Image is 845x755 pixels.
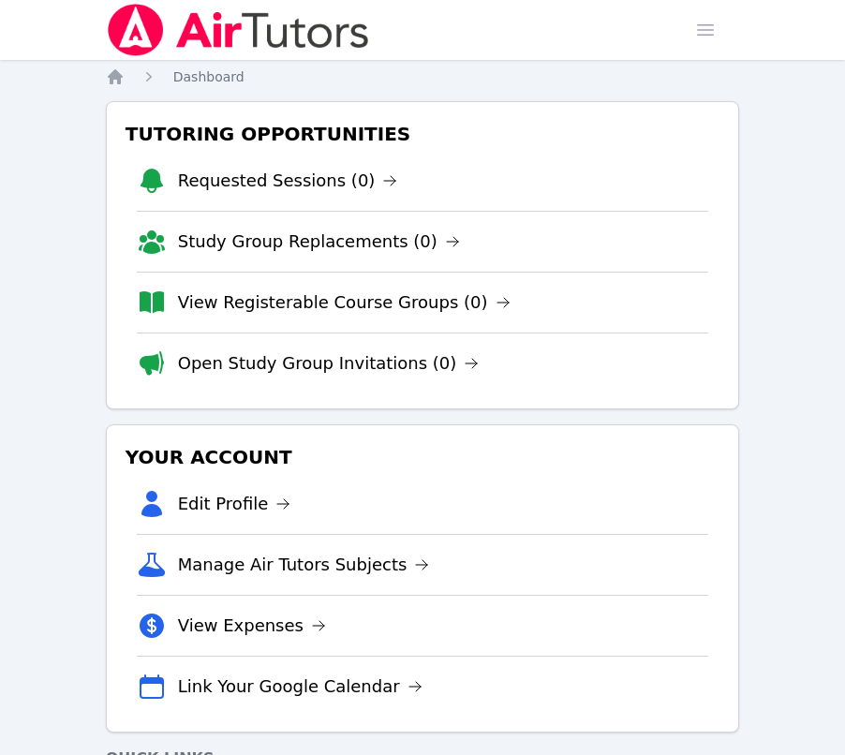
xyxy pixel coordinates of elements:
[178,289,511,316] a: View Registerable Course Groups (0)
[178,674,422,700] a: Link Your Google Calendar
[173,67,245,86] a: Dashboard
[173,69,245,84] span: Dashboard
[178,229,460,255] a: Study Group Replacements (0)
[178,552,430,578] a: Manage Air Tutors Subjects
[122,440,724,474] h3: Your Account
[122,117,724,151] h3: Tutoring Opportunities
[178,350,480,377] a: Open Study Group Invitations (0)
[106,4,371,56] img: Air Tutors
[178,168,398,194] a: Requested Sessions (0)
[178,613,326,639] a: View Expenses
[178,491,291,517] a: Edit Profile
[106,67,740,86] nav: Breadcrumb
